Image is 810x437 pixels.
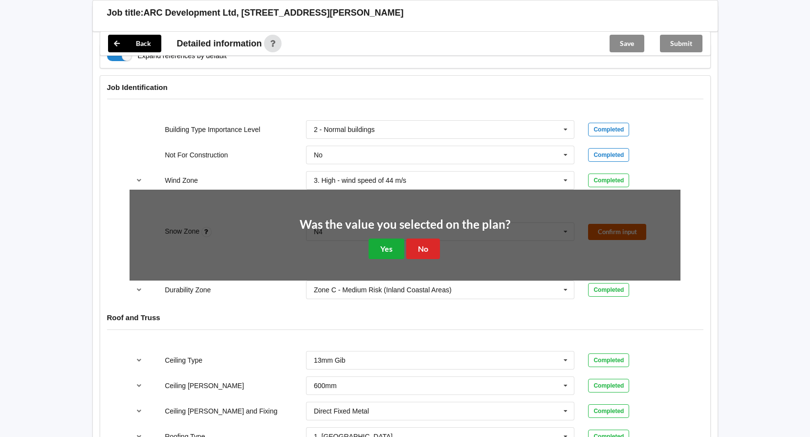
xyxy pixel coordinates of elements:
[314,177,406,184] div: 3. High - wind speed of 44 m/s
[588,174,629,187] div: Completed
[314,408,369,415] div: Direct Fixed Metal
[588,404,629,418] div: Completed
[165,151,228,159] label: Not For Construction
[107,313,703,322] h4: Roof and Truss
[300,217,510,232] h2: Was the value you selected on the plan?
[144,7,404,19] h3: ARC Development Ltd, [STREET_ADDRESS][PERSON_NAME]
[588,353,629,367] div: Completed
[177,39,262,48] span: Detailed information
[130,281,149,299] button: reference-toggle
[107,83,703,92] h4: Job Identification
[588,379,629,393] div: Completed
[130,377,149,394] button: reference-toggle
[369,239,404,259] button: Yes
[588,123,629,136] div: Completed
[165,286,211,294] label: Durability Zone
[314,126,375,133] div: 2 - Normal buildings
[108,35,161,52] button: Back
[107,51,227,61] label: Expand references by default
[406,239,440,259] button: No
[165,407,277,415] label: Ceiling [PERSON_NAME] and Fixing
[314,152,323,158] div: No
[107,7,144,19] h3: Job title:
[130,172,149,189] button: reference-toggle
[314,286,452,293] div: Zone C - Medium Risk (Inland Coastal Areas)
[314,357,346,364] div: 13mm Gib
[588,283,629,297] div: Completed
[130,351,149,369] button: reference-toggle
[588,148,629,162] div: Completed
[165,382,244,390] label: Ceiling [PERSON_NAME]
[165,356,202,364] label: Ceiling Type
[165,126,260,133] label: Building Type Importance Level
[314,382,337,389] div: 600mm
[130,402,149,420] button: reference-toggle
[165,176,198,184] label: Wind Zone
